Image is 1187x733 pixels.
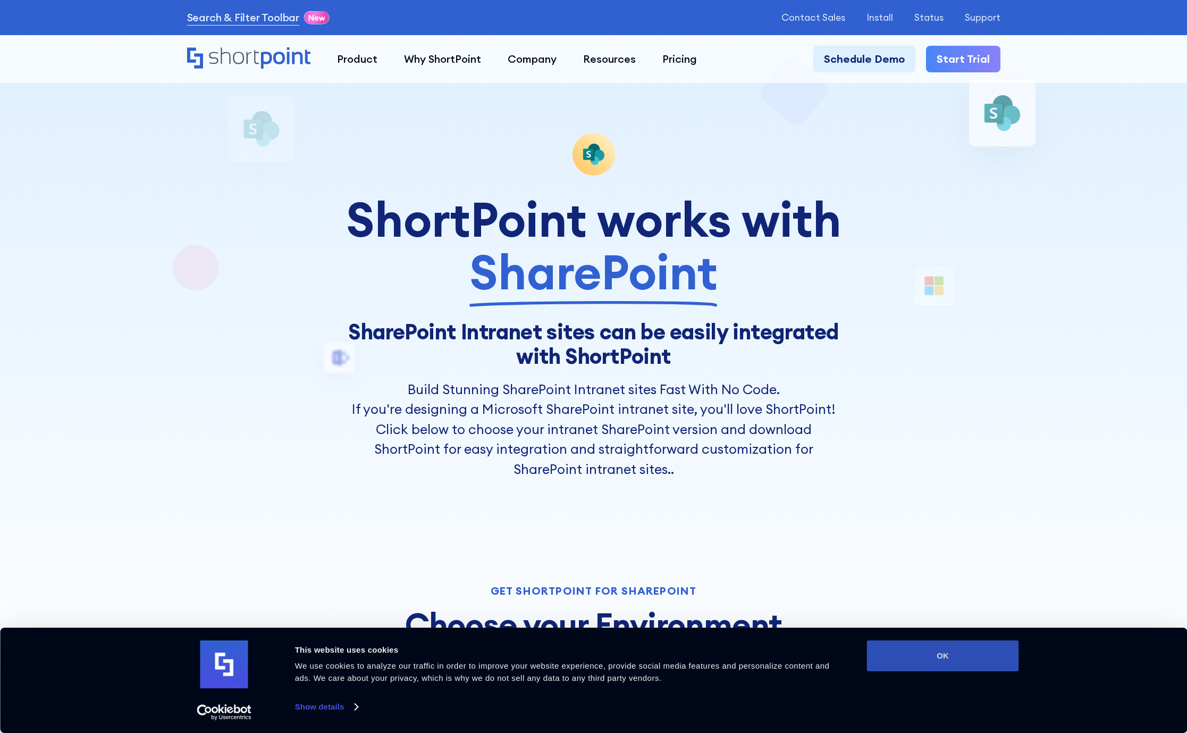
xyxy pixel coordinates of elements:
[996,610,1187,733] iframe: Chat Widget
[391,46,494,72] a: Why ShortPoint
[187,47,311,70] a: Home
[337,51,377,67] div: Product
[200,640,248,688] img: logo
[583,51,636,67] div: Resources
[926,46,1000,72] a: Start Trial
[813,46,915,72] a: Schedule Demo
[404,51,481,67] div: Why ShortPoint
[914,12,944,23] a: Status
[570,46,649,72] a: Resources
[494,46,570,72] a: Company
[469,246,718,298] span: SharePoint
[344,193,843,298] div: ShortPoint works with
[324,46,391,72] a: Product
[508,51,557,67] div: Company
[965,12,1000,23] a: Support
[344,399,843,479] p: If you're designing a Microsoft SharePoint intranet site, you'll love ShortPoint! Click below to ...
[662,51,697,67] div: Pricing
[187,10,299,26] a: Search & Filter Toolbar
[386,607,801,642] h2: Choose your Environment
[866,12,893,23] a: Install
[295,699,358,715] a: Show details
[386,586,801,596] div: Get Shortpoint for Sharepoint
[649,46,710,72] a: Pricing
[295,661,830,682] span: We use cookies to analyze our traffic in order to improve your website experience, provide social...
[295,644,843,656] div: This website uses cookies
[344,320,843,369] h1: SharePoint Intranet sites can be easily integrated with ShortPoint
[781,12,845,23] a: Contact Sales
[867,640,1019,671] button: OK
[344,380,843,400] h2: Build Stunning SharePoint Intranet sites Fast With No Code.
[178,704,271,720] a: Usercentrics Cookiebot - opens in a new window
